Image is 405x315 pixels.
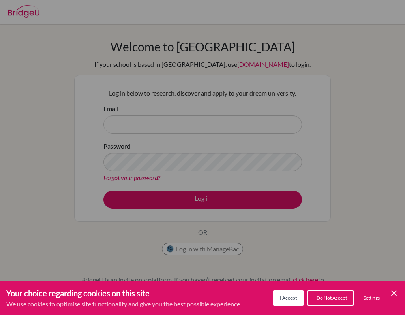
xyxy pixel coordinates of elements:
h3: Your choice regarding cookies on this site [6,287,241,299]
span: I Do Not Accept [314,295,347,301]
button: I Accept [273,290,304,306]
p: We use cookies to optimise site functionality and give you the best possible experience. [6,299,241,309]
button: Save and close [389,289,399,298]
span: I Accept [280,295,297,301]
button: I Do Not Accept [307,290,354,306]
button: Settings [357,291,386,305]
span: Settings [364,295,380,301]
